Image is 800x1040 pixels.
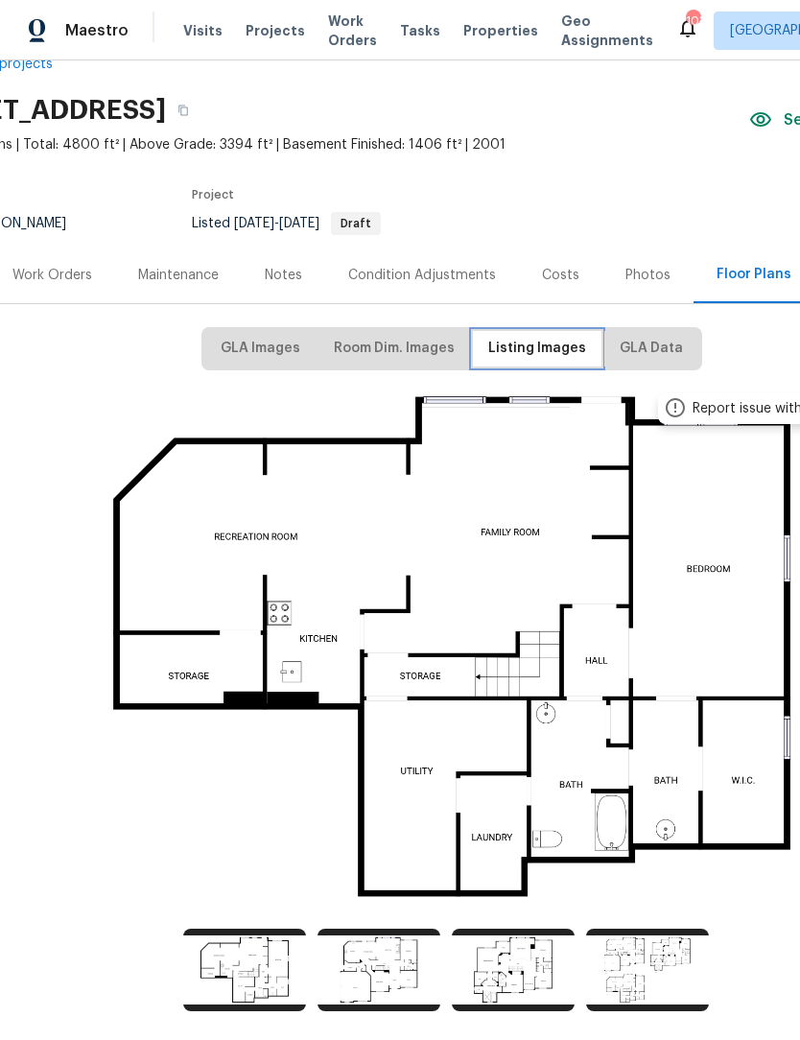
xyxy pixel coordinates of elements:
[717,265,791,284] div: Floor Plans
[333,218,379,229] span: Draft
[205,331,316,366] button: GLA Images
[686,12,699,31] div: 103
[192,189,234,201] span: Project
[183,21,223,40] span: Visits
[234,217,274,230] span: [DATE]
[348,266,496,285] div: Condition Adjustments
[138,266,219,285] div: Maintenance
[221,337,300,361] span: GLA Images
[488,337,586,361] span: Listing Images
[542,266,579,285] div: Costs
[192,217,381,230] span: Listed
[620,337,683,361] span: GLA Data
[473,331,601,366] button: Listing Images
[265,266,302,285] div: Notes
[246,21,305,40] span: Projects
[463,21,538,40] span: Properties
[279,217,319,230] span: [DATE]
[625,266,671,285] div: Photos
[586,929,709,1011] img: https://cabinet-assets.s3.amazonaws.com/production/storage/4cb1d58a-e65e-4724-9cf0-50ff8c789373.p...
[318,331,470,366] button: Room Dim. Images
[561,12,653,50] span: Geo Assignments
[318,929,440,1011] img: https://cabinet-assets.s3.amazonaws.com/production/storage/7a9448e8-e6c2-4dc1-8b0b-7431fed232f4.p...
[65,21,129,40] span: Maestro
[400,24,440,37] span: Tasks
[183,929,306,1011] img: https://cabinet-assets.s3.amazonaws.com/production/storage/a6459aed-d335-4eab-b7e9-863389373531.p...
[234,217,319,230] span: -
[328,12,377,50] span: Work Orders
[166,93,200,128] button: Copy Address
[452,929,575,1011] img: https://cabinet-assets.s3.amazonaws.com/production/storage/41d71a78-491b-41ad-a7d0-db303cacb532.p...
[12,266,92,285] div: Work Orders
[604,331,698,366] button: GLA Data
[334,337,455,361] span: Room Dim. Images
